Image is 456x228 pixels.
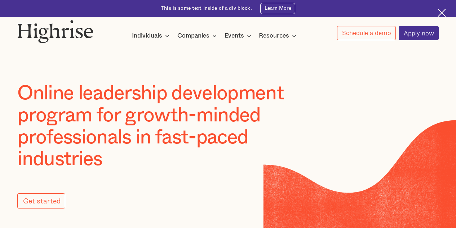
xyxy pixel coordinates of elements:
a: Apply now [399,26,439,40]
div: This is some text inside of a div block. [161,5,252,12]
a: Get started [17,193,65,208]
div: Individuals [132,31,162,40]
img: Cross icon [438,9,446,17]
div: Companies [177,31,209,40]
a: Learn More [260,3,295,14]
h1: Online leadership development program for growth-minded professionals in fast-paced industries [17,83,325,171]
div: Events [225,31,244,40]
div: Companies [177,31,219,40]
a: Schedule a demo [337,26,396,40]
div: Events [225,31,253,40]
img: Highrise logo [17,20,93,43]
div: Individuals [132,31,172,40]
div: Resources [259,31,289,40]
div: Resources [259,31,298,40]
